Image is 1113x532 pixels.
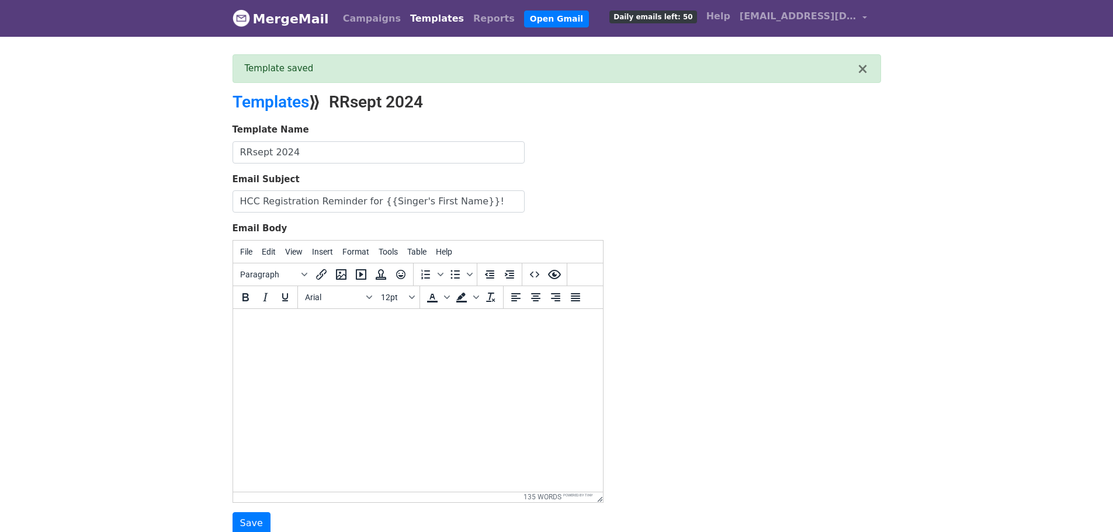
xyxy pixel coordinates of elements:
[233,6,329,31] a: MergeMail
[523,493,561,501] button: 135 words
[233,309,603,492] iframe: Rich Text Area. Press ALT-0 for help.
[480,265,500,284] button: Decrease indent
[275,287,295,307] button: Underline
[262,247,276,256] span: Edit
[233,9,250,27] img: MergeMail logo
[526,287,546,307] button: Align center
[445,265,474,284] div: Bullet list
[546,287,566,307] button: Align right
[545,265,564,284] button: Preview
[452,287,481,307] div: Background color
[381,293,407,302] span: 12pt
[311,265,331,284] button: Insert/edit link
[416,265,445,284] div: Numbered list
[857,62,868,76] button: ×
[376,287,417,307] button: Font sizes
[524,11,589,27] a: Open Gmail
[331,265,351,284] button: Insert/edit image
[233,92,659,112] h2: ⟫ RRsept 2024
[305,293,362,302] span: Arial
[300,287,376,307] button: Fonts
[233,123,309,137] label: Template Name
[235,265,311,284] button: Blocks
[422,287,452,307] div: Text color
[351,265,371,284] button: Insert/edit media
[240,270,297,279] span: Paragraph
[235,287,255,307] button: Bold
[342,247,369,256] span: Format
[609,11,696,23] span: Daily emails left: 50
[233,92,309,112] a: Templates
[469,7,519,30] a: Reports
[481,287,501,307] button: Clear formatting
[735,5,872,32] a: [EMAIL_ADDRESS][DOMAIN_NAME]
[563,493,593,497] a: Powered by Tiny
[566,287,585,307] button: Justify
[240,247,252,256] span: File
[312,247,333,256] span: Insert
[500,265,519,284] button: Increase indent
[407,247,427,256] span: Table
[525,265,545,284] button: Source code
[338,7,405,30] a: Campaigns
[255,287,275,307] button: Italic
[233,173,300,186] label: Email Subject
[605,5,701,28] a: Daily emails left: 50
[391,265,411,284] button: Emoticons
[506,287,526,307] button: Align left
[245,62,857,75] div: Template saved
[371,265,391,284] button: Insert template
[593,492,603,502] div: Resize
[702,5,735,28] a: Help
[379,247,398,256] span: Tools
[285,247,303,256] span: View
[740,9,857,23] span: [EMAIL_ADDRESS][DOMAIN_NAME]
[436,247,452,256] span: Help
[405,7,469,30] a: Templates
[233,222,287,235] label: Email Body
